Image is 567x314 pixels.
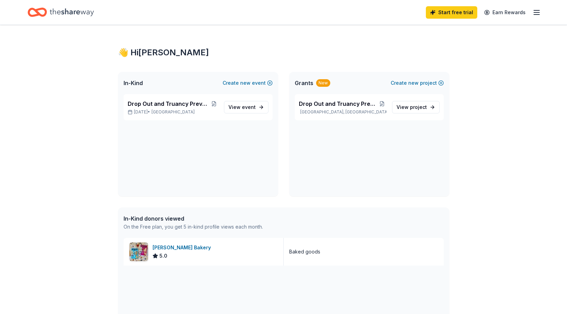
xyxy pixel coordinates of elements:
[223,79,273,87] button: Createnewevent
[151,109,195,115] span: [GEOGRAPHIC_DATA]
[295,79,313,87] span: Grants
[124,223,263,231] div: On the Free plan, you get 5 in-kind profile views each month.
[124,214,263,223] div: In-Kind donors viewed
[128,100,210,108] span: Drop Out and Truancy Prevention Programming
[316,79,330,87] div: New
[480,6,530,19] a: Earn Rewards
[153,243,214,252] div: [PERSON_NAME] Bakery
[118,47,449,58] div: 👋 Hi [PERSON_NAME]
[299,109,387,115] p: [GEOGRAPHIC_DATA], [GEOGRAPHIC_DATA]
[159,252,167,260] span: 5.0
[224,101,268,113] a: View event
[426,6,477,19] a: Start free trial
[242,104,256,110] span: event
[28,4,94,20] a: Home
[397,103,427,111] span: View
[129,242,148,261] img: Image for Bobo's Bakery
[410,104,427,110] span: project
[228,103,256,111] span: View
[408,79,419,87] span: new
[240,79,251,87] span: new
[289,248,320,256] div: Baked goods
[299,100,378,108] span: Drop Out and Truancy Prevention Programming
[392,101,440,113] a: View project
[391,79,444,87] button: Createnewproject
[124,79,143,87] span: In-Kind
[128,109,218,115] p: [DATE] •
